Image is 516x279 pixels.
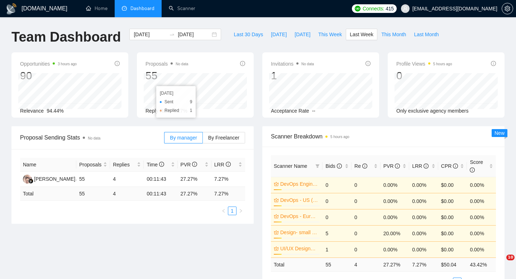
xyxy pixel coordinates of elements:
[20,187,76,201] td: Total
[11,29,121,46] h1: Team Dashboard
[409,241,438,257] td: 0.00%
[88,136,100,140] span: No data
[467,177,496,193] td: 0.00%
[130,5,154,11] span: Dashboard
[230,29,267,40] button: Last 30 Days
[181,162,197,167] span: PVR
[355,6,360,11] img: upwork-logo.png
[502,3,513,14] button: setting
[409,177,438,193] td: 0.00%
[383,163,400,169] span: PVR
[267,29,291,40] button: [DATE]
[145,69,188,82] div: 55
[314,161,321,171] span: filter
[433,62,452,66] time: 5 hours ago
[467,241,496,257] td: 0.00%
[219,207,228,215] li: Previous Page
[23,176,75,181] a: HH[PERSON_NAME]
[6,3,17,15] img: logo
[239,209,243,213] span: right
[274,198,279,203] span: crown
[492,255,509,272] iframe: Intercom live chat
[115,61,120,66] span: info-circle
[280,180,318,188] a: DevOps Engineering (no budget)
[86,5,107,11] a: homeHome
[271,108,309,114] span: Acceptance Rate
[176,62,188,66] span: No data
[110,187,144,201] td: 4
[301,62,314,66] span: No data
[170,135,197,141] span: By manager
[134,30,166,38] input: Start date
[424,164,429,169] span: info-circle
[58,62,77,66] time: 3 hours ago
[494,130,505,136] span: New
[271,257,322,271] td: Total
[20,158,76,172] th: Name
[190,98,192,105] span: 9
[467,225,496,241] td: 0.00%
[438,193,467,209] td: $0.00
[318,30,342,38] span: This Week
[178,30,210,38] input: End date
[214,162,231,167] span: LRR
[20,69,77,82] div: 90
[234,30,263,38] span: Last 30 Days
[20,60,77,68] span: Opportunities
[365,61,371,66] span: info-circle
[20,108,44,114] span: Relevance
[386,5,393,13] span: 415
[211,172,245,187] td: 7.27%
[362,164,367,169] span: info-circle
[228,207,236,215] li: 1
[322,225,352,241] td: 5
[441,163,458,169] span: CPR
[236,207,245,215] button: right
[352,241,381,257] td: 0
[159,162,164,167] span: info-circle
[79,161,102,169] span: Proposals
[23,175,32,184] img: HH
[280,212,318,220] a: DevOps - Europe (no budget)
[228,207,236,215] a: 1
[144,187,177,201] td: 00:11:43
[346,29,377,40] button: Last Week
[412,163,429,169] span: LRR
[190,107,192,114] span: 1
[381,257,410,271] td: 27.27 %
[295,30,310,38] span: [DATE]
[144,172,177,187] td: 00:11:43
[502,6,513,11] a: setting
[271,60,314,68] span: Invitations
[76,172,110,187] td: 55
[352,225,381,241] td: 0
[145,108,170,114] span: Reply Rate
[208,135,239,141] span: By Freelancer
[274,181,279,186] span: crown
[409,193,438,209] td: 0.00%
[381,225,410,241] td: 20.00%
[396,60,452,68] span: Profile Views
[47,108,63,114] span: 94.44%
[410,29,443,40] button: Last Month
[352,177,381,193] td: 0
[76,158,110,172] th: Proposals
[280,228,318,236] a: Design- small business ([GEOGRAPHIC_DATA])(4)
[409,225,438,241] td: 0.00%
[409,257,438,271] td: 7.27 %
[381,193,410,209] td: 0.00%
[274,230,279,235] span: crown
[274,214,279,219] span: crown
[453,164,458,169] span: info-circle
[315,164,320,168] span: filter
[352,257,381,271] td: 4
[438,209,467,225] td: $0.00
[470,159,483,173] span: Score
[381,209,410,225] td: 0.00%
[236,207,245,215] li: Next Page
[274,163,307,169] span: Scanner Name
[291,29,314,40] button: [DATE]
[470,167,475,172] span: info-circle
[438,257,467,271] td: $ 50.04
